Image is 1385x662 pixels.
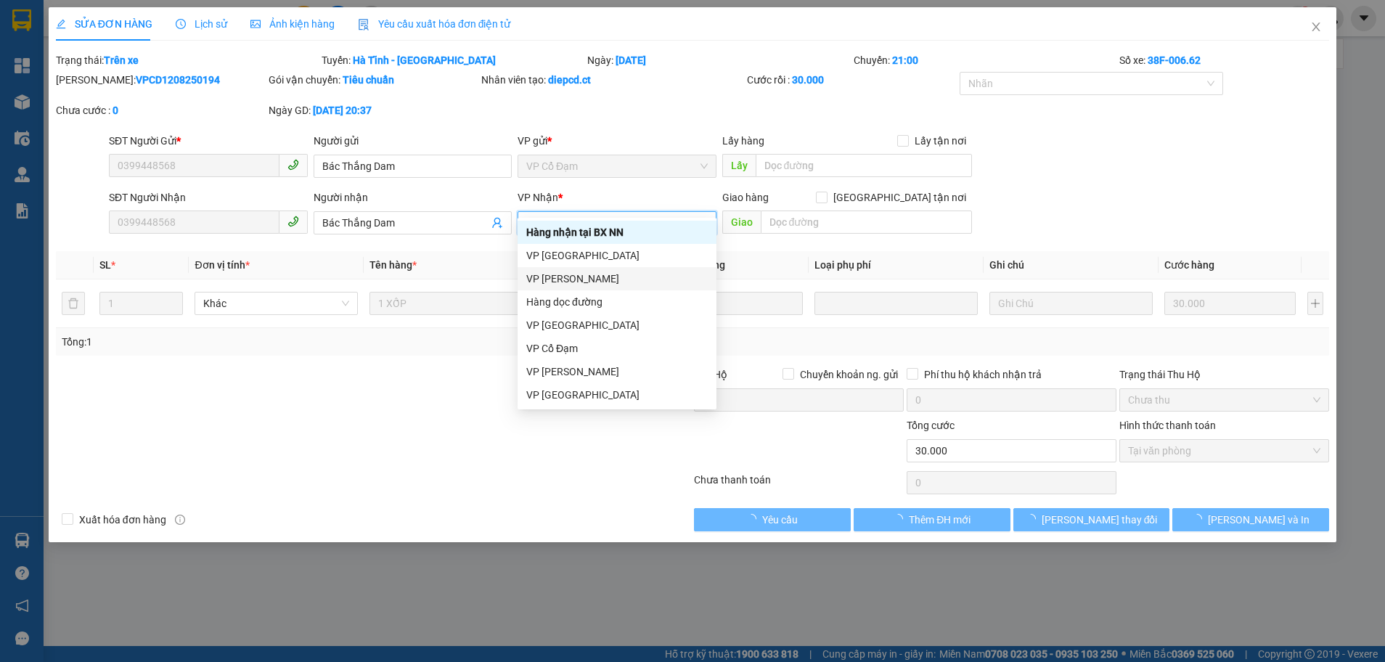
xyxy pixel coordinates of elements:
[586,52,851,68] div: Ngày:
[756,154,972,177] input: Dọc đường
[1296,7,1336,48] button: Close
[692,472,905,497] div: Chưa thanh toán
[518,133,716,149] div: VP gửi
[526,364,708,380] div: VP [PERSON_NAME]
[481,72,744,88] div: Nhân viên tạo:
[56,72,266,88] div: [PERSON_NAME]:
[1119,420,1216,431] label: Hình thức thanh toán
[1119,367,1329,383] div: Trạng thái Thu Hộ
[1307,292,1323,315] button: plus
[761,211,972,234] input: Dọc đường
[287,159,299,171] span: phone
[792,74,824,86] b: 30.000
[109,189,308,205] div: SĐT Người Nhận
[54,52,320,68] div: Trạng thái:
[526,248,708,263] div: VP [GEOGRAPHIC_DATA]
[526,224,708,240] div: Hàng nhận tại BX NN
[526,317,708,333] div: VP [GEOGRAPHIC_DATA]
[62,292,85,315] button: delete
[1164,292,1296,315] input: 0
[314,189,512,205] div: Người nhận
[353,54,496,66] b: Hà Tĩnh - [GEOGRAPHIC_DATA]
[722,192,769,203] span: Giao hàng
[762,512,798,528] span: Yêu cầu
[722,154,756,177] span: Lấy
[99,259,111,271] span: SL
[62,334,535,350] div: Tổng: 1
[746,514,762,524] span: loading
[518,383,716,406] div: VP Xuân Giang
[518,244,716,267] div: VP Mỹ Đình
[287,216,299,227] span: phone
[320,52,586,68] div: Tuyến:
[1310,21,1322,33] span: close
[671,292,803,315] input: 0
[989,292,1153,315] input: Ghi Chú
[909,133,972,149] span: Lấy tận nơi
[369,259,417,271] span: Tên hàng
[518,314,716,337] div: VP Hà Đông
[747,72,957,88] div: Cước rồi :
[722,211,761,234] span: Giao
[828,189,972,205] span: [GEOGRAPHIC_DATA] tận nơi
[269,72,478,88] div: Gói vận chuyển:
[176,18,227,30] span: Lịch sử
[694,369,727,380] span: Thu Hộ
[56,18,152,30] span: SỬA ĐƠN HÀNG
[1128,389,1320,411] span: Chưa thu
[1164,259,1214,271] span: Cước hàng
[518,221,716,244] div: Hàng nhận tại BX NN
[176,19,186,29] span: clock-circle
[269,102,478,118] div: Ngày GD:
[854,508,1010,531] button: Thêm ĐH mới
[1042,512,1158,528] span: [PERSON_NAME] thay đổi
[526,387,708,403] div: VP [GEOGRAPHIC_DATA]
[909,512,971,528] span: Thêm ĐH mới
[794,367,904,383] span: Chuyển khoản ng. gửi
[526,271,708,287] div: VP [PERSON_NAME]
[56,19,66,29] span: edit
[104,54,139,66] b: Trên xe
[358,19,369,30] img: icon
[109,133,308,149] div: SĐT Người Gửi
[809,251,984,279] th: Loại phụ phí
[1118,52,1331,68] div: Số xe:
[548,74,591,86] b: diepcd.ct
[136,74,220,86] b: VPCD1208250194
[313,105,372,116] b: [DATE] 20:37
[1026,514,1042,524] span: loading
[907,420,955,431] span: Tổng cước
[518,267,716,290] div: VP Hoàng Liệt
[56,102,266,118] div: Chưa cước :
[616,54,646,66] b: [DATE]
[518,290,716,314] div: Hàng dọc đường
[918,367,1047,383] span: Phí thu hộ khách nhận trả
[518,360,716,383] div: VP Cương Gián
[526,212,708,234] span: Hàng nhận tại BX NN
[136,36,607,54] li: Cổ Đạm, xã [GEOGRAPHIC_DATA], [GEOGRAPHIC_DATA]
[526,294,708,310] div: Hàng dọc đường
[358,18,511,30] span: Yêu cầu xuất hóa đơn điện tử
[175,515,185,525] span: info-circle
[526,340,708,356] div: VP Cổ Đạm
[1192,514,1208,524] span: loading
[1128,440,1320,462] span: Tại văn phòng
[893,514,909,524] span: loading
[852,52,1118,68] div: Chuyến:
[73,512,172,528] span: Xuất hóa đơn hàng
[984,251,1159,279] th: Ghi chú
[136,54,607,72] li: Hotline: 1900252555
[892,54,918,66] b: 21:00
[18,105,253,129] b: GỬI : VP [PERSON_NAME]
[369,292,533,315] input: VD: Bàn, Ghế
[518,192,558,203] span: VP Nhận
[203,293,349,314] span: Khác
[526,155,708,177] span: VP Cổ Đạm
[1148,54,1201,66] b: 38F-006.62
[18,18,91,91] img: logo.jpg
[1172,508,1329,531] button: [PERSON_NAME] và In
[195,259,249,271] span: Đơn vị tính
[491,217,503,229] span: user-add
[113,105,118,116] b: 0
[722,135,764,147] span: Lấy hàng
